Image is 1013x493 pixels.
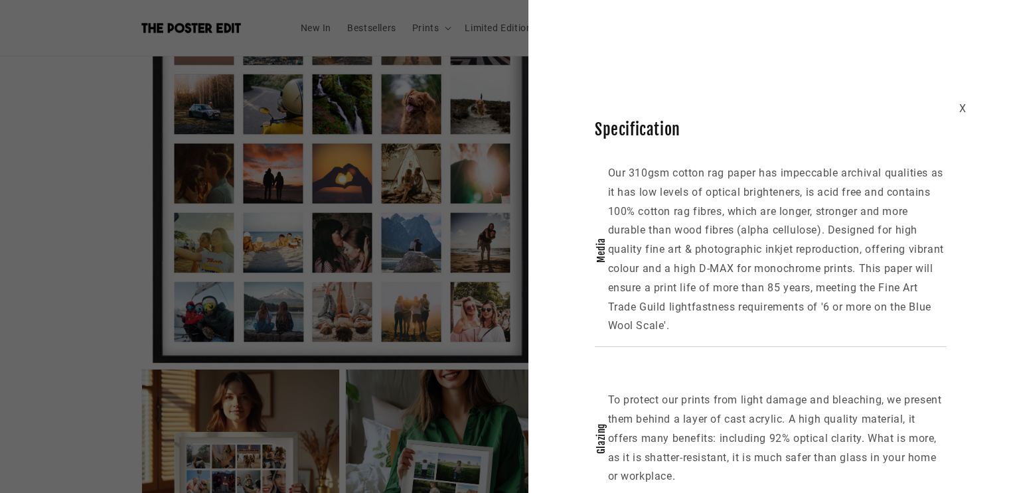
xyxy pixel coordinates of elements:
p: To protect our prints from light damage and bleaching, we present them behind a layer of cast acr... [608,391,947,486]
h4: Media [595,238,608,263]
h4: Glazing [595,423,608,454]
h2: Specification [595,119,947,140]
p: Our 310gsm cotton rag paper has impeccable archival qualities as it has low levels of optical bri... [608,164,947,336]
div: X [959,100,967,119]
